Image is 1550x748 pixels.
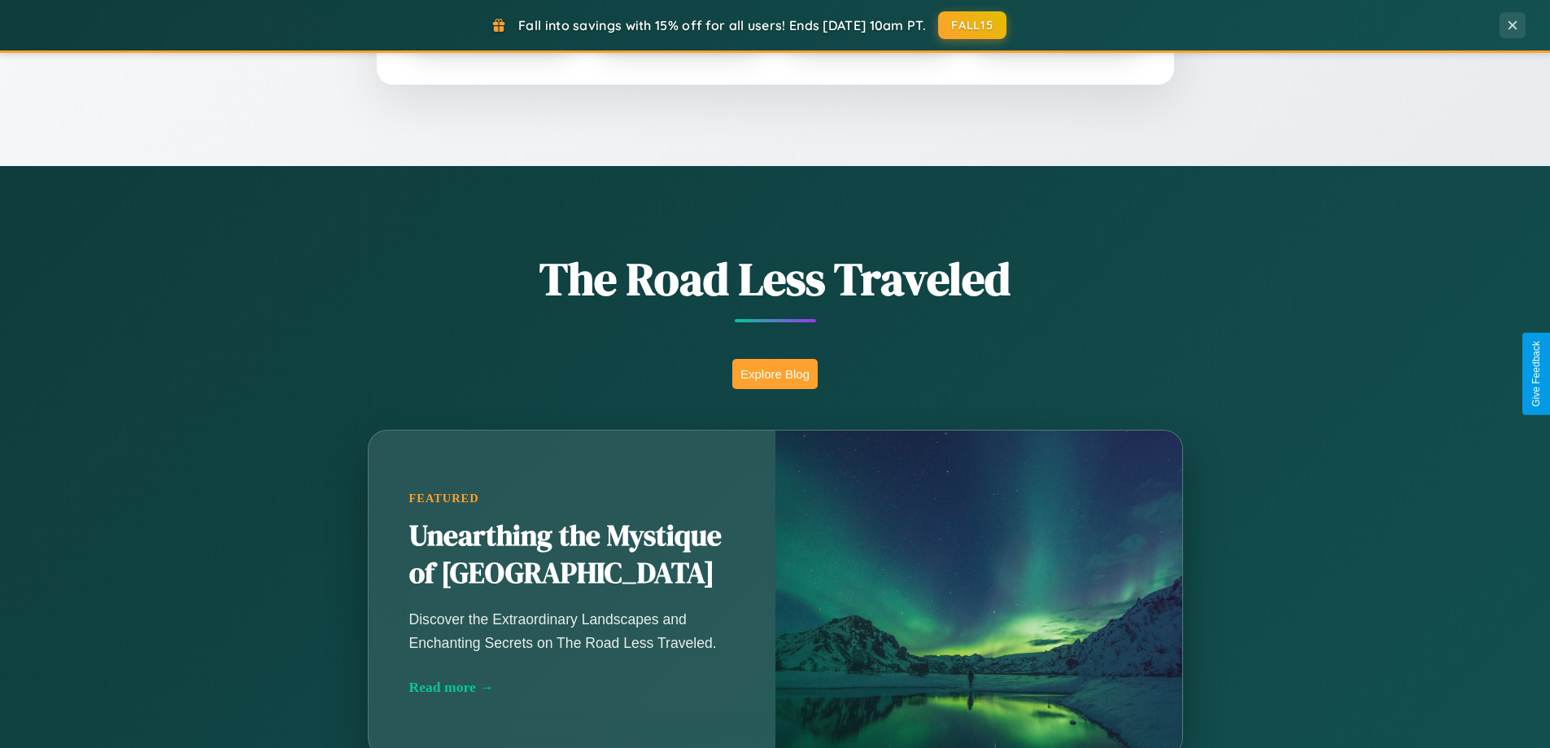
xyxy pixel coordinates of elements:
div: Featured [409,492,735,505]
span: Fall into savings with 15% off for all users! Ends [DATE] 10am PT. [518,17,926,33]
button: FALL15 [938,11,1006,39]
h2: Unearthing the Mystique of [GEOGRAPHIC_DATA] [409,518,735,593]
button: Explore Blog [732,359,818,389]
div: Give Feedback [1530,341,1542,407]
p: Discover the Extraordinary Landscapes and Enchanting Secrets on The Road Less Traveled. [409,608,735,654]
div: Read more → [409,679,735,696]
h1: The Road Less Traveled [287,247,1264,310]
